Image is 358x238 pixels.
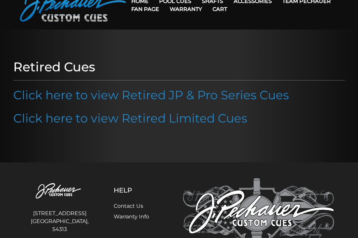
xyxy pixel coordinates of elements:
a: Fan Page [126,1,164,18]
a: Cart [207,1,232,18]
a: Click here to view Retired Limited Cues [13,111,247,125]
a: Contact Us [114,203,143,209]
address: [STREET_ADDRESS] [GEOGRAPHIC_DATA], 54313 [24,207,95,236]
h1: Retired Cues [13,59,345,75]
img: Pechauer Custom Cues [24,178,95,204]
h5: Help [114,186,165,194]
a: Warranty [164,1,207,18]
a: Click here to view Retired JP & Pro Series Cues [13,88,289,102]
a: Warranty Info [114,213,149,220]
